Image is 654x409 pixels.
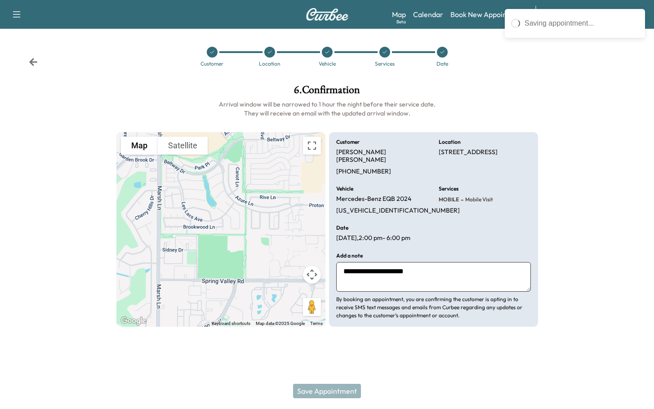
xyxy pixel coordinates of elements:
button: Toggle fullscreen view [303,137,321,155]
span: MOBILE [439,196,459,203]
a: Terms [310,321,323,326]
h6: Arrival window will be narrowed to 1 hour the night before their service date. They will receive ... [116,100,538,118]
p: [PHONE_NUMBER] [336,168,391,176]
p: Mercedes-Benz EQB 2024 [336,195,411,203]
p: [DATE] , 2:00 pm - 6:00 pm [336,234,410,242]
div: Services [375,61,395,67]
div: Saving appointment... [525,18,639,29]
p: [PERSON_NAME] [PERSON_NAME] [336,148,428,164]
span: Map data ©2025 Google [256,321,305,326]
h6: Services [439,186,458,191]
div: Date [436,61,448,67]
a: MapBeta [392,9,406,20]
a: Book New Appointment [450,9,526,20]
h6: Location [439,139,461,145]
h6: Customer [336,139,360,145]
div: Vehicle [319,61,336,67]
h6: Date [336,225,348,231]
button: Show street map [121,137,158,155]
div: Beta [396,18,406,25]
p: [STREET_ADDRESS] [439,148,498,156]
span: Mobile Visit [463,196,493,203]
h6: Add a note [336,253,363,258]
button: Drag Pegman onto the map to open Street View [303,298,321,316]
button: Map camera controls [303,266,321,284]
div: Back [29,58,38,67]
h1: 6 . Confirmation [116,84,538,100]
button: Show satellite imagery [158,137,208,155]
p: [US_VEHICLE_IDENTIFICATION_NUMBER] [336,207,460,215]
span: - [459,195,463,204]
button: Keyboard shortcuts [212,320,250,327]
a: Calendar [413,9,443,20]
h6: Vehicle [336,186,353,191]
a: Open this area in Google Maps (opens a new window) [119,315,148,327]
div: Location [259,61,280,67]
img: Google [119,315,148,327]
img: Curbee Logo [306,8,349,21]
p: By booking an appointment, you are confirming the customer is opting in to receive SMS text messa... [336,295,531,320]
div: Customer [200,61,223,67]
